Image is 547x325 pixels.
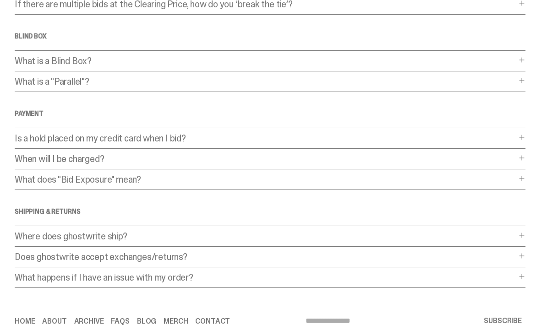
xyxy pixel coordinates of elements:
h4: SHIPPING & RETURNS [15,208,525,215]
p: What happens if I have an issue with my order? [15,273,516,282]
a: Archive [74,318,104,325]
a: Home [15,318,35,325]
a: About [42,318,66,325]
p: What does "Bid Exposure" mean? [15,175,516,184]
p: What is a "Parallel"? [15,77,516,86]
p: Does ghostwrite accept exchanges/returns? [15,252,516,261]
h4: Blind Box [15,33,525,39]
a: Contact [195,318,230,325]
a: Merch [164,318,188,325]
p: Where does ghostwrite ship? [15,232,516,241]
a: Blog [137,318,156,325]
p: When will I be charged? [15,154,516,163]
p: Is a hold placed on my credit card when I bid? [15,134,516,143]
a: FAQs [111,318,129,325]
p: What is a Blind Box? [15,56,516,65]
h4: Payment [15,110,525,117]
